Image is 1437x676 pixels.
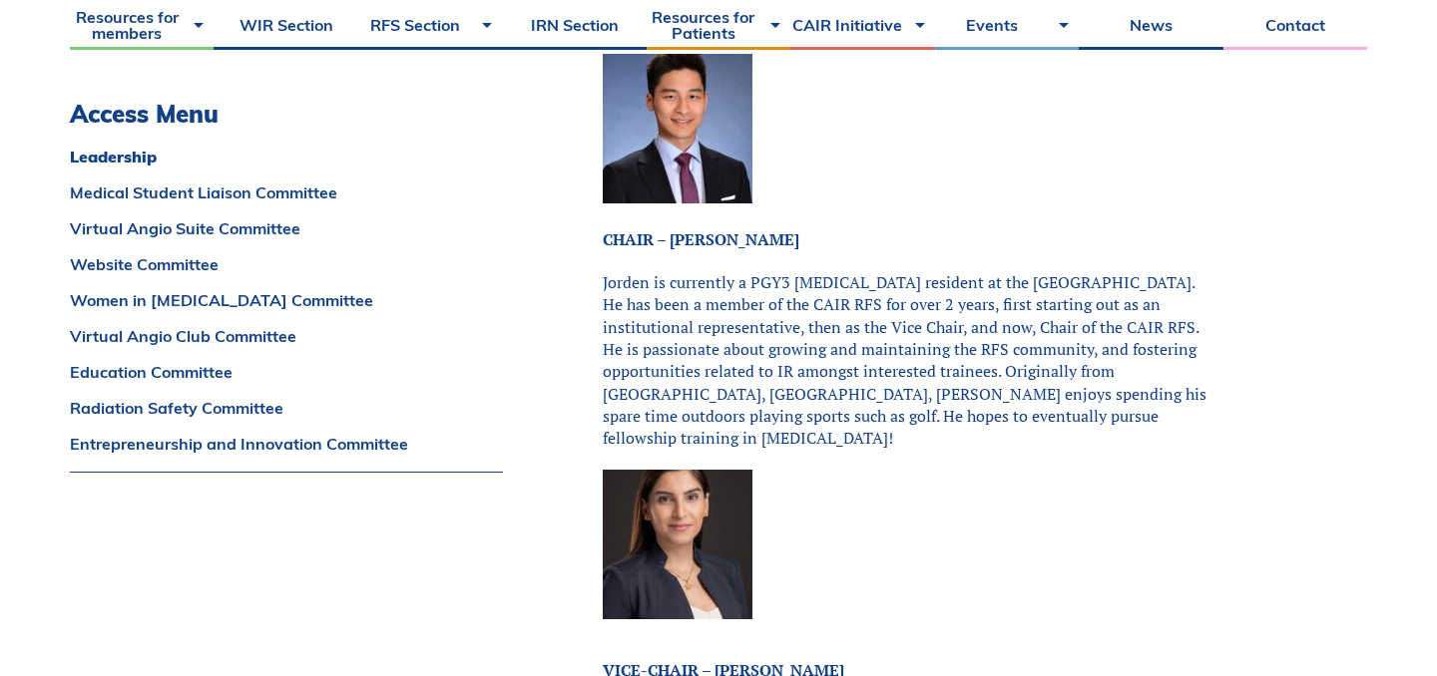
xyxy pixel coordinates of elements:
[70,436,503,452] a: Entrepreneurship and Innovation Committee
[70,364,503,380] a: Education Committee
[70,220,503,236] a: Virtual Angio Suite Committee
[70,184,503,200] a: Medical Student Liaison Committee
[70,400,503,416] a: Radiation Safety Committee
[603,271,1206,450] span: Jorden is currently a PGY3 [MEDICAL_DATA] resident at the [GEOGRAPHIC_DATA]. He has been a member...
[70,149,503,165] a: Leadership
[603,228,799,250] strong: CHAIR – [PERSON_NAME]
[70,328,503,344] a: Virtual Angio Club Committee
[70,100,503,129] h3: Access Menu
[70,292,503,308] a: Women in [MEDICAL_DATA] Committee
[70,256,503,272] a: Website Committee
